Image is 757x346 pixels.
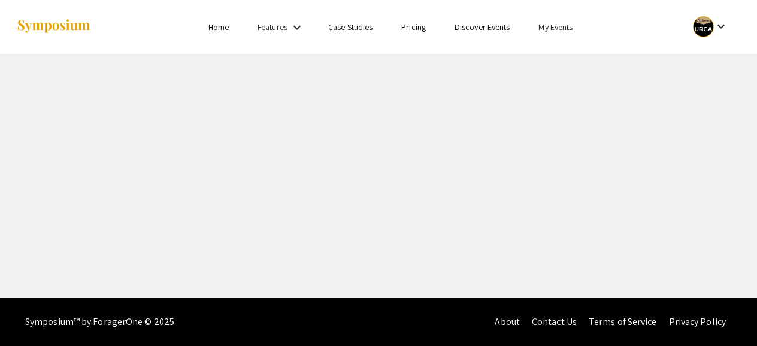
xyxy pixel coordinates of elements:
[290,20,304,35] mat-icon: Expand Features list
[25,298,174,346] div: Symposium™ by ForagerOne © 2025
[455,22,510,32] a: Discover Events
[538,22,573,32] a: My Events
[495,315,520,328] a: About
[328,22,373,32] a: Case Studies
[589,315,657,328] a: Terms of Service
[680,13,741,40] button: Expand account dropdown
[16,19,91,35] img: Symposium by ForagerOne
[401,22,426,32] a: Pricing
[208,22,229,32] a: Home
[258,22,287,32] a: Features
[706,292,748,337] iframe: Chat
[714,19,728,34] mat-icon: Expand account dropdown
[532,315,577,328] a: Contact Us
[669,315,726,328] a: Privacy Policy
